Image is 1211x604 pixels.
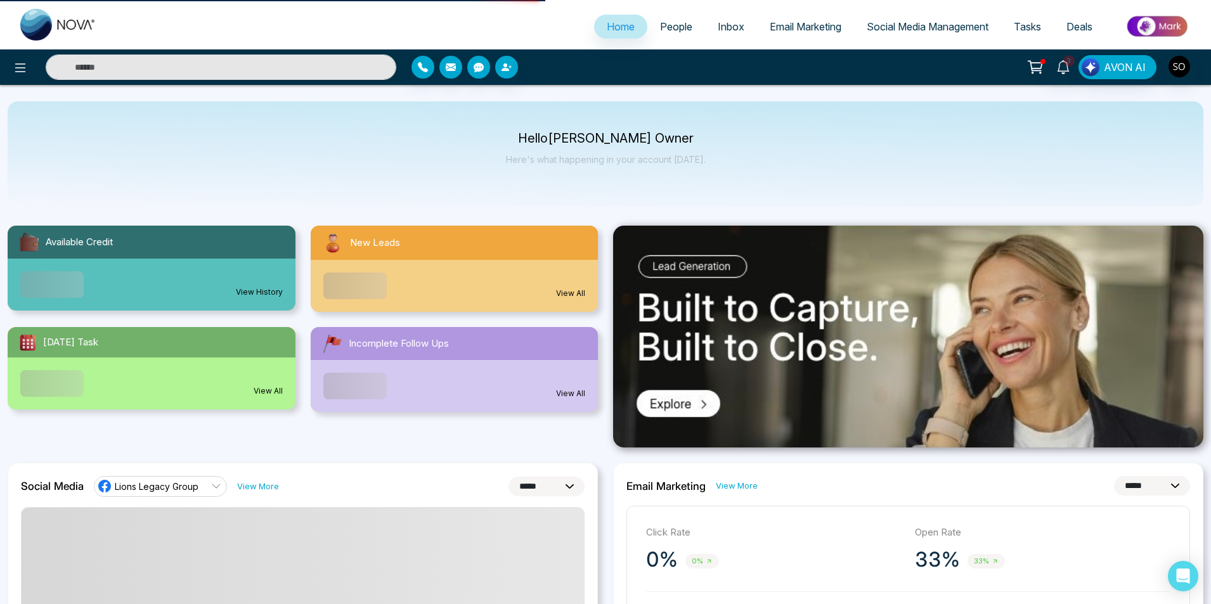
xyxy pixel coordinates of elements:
[1048,55,1078,77] a: 3
[18,231,41,254] img: availableCredit.svg
[43,335,98,350] span: [DATE] Task
[1169,56,1190,77] img: User Avatar
[236,286,283,298] a: View History
[115,480,198,492] span: Lions Legacy Group
[915,547,960,572] p: 33%
[716,480,758,492] a: View More
[968,554,1005,569] span: 33%
[254,385,283,397] a: View All
[705,15,757,39] a: Inbox
[626,480,706,492] h2: Email Marketing
[20,9,96,41] img: Nova CRM Logo
[594,15,647,39] a: Home
[915,525,1171,540] p: Open Rate
[718,20,744,33] span: Inbox
[303,226,606,312] a: New LeadsView All
[506,133,706,144] p: Hello [PERSON_NAME] Owner
[757,15,854,39] a: Email Marketing
[1054,15,1105,39] a: Deals
[350,236,400,250] span: New Leads
[303,327,606,412] a: Incomplete Follow UpsView All
[646,547,678,572] p: 0%
[854,15,1001,39] a: Social Media Management
[46,235,113,250] span: Available Credit
[1104,60,1146,75] span: AVON AI
[1063,55,1075,67] span: 3
[1168,561,1198,591] div: Open Intercom Messenger
[647,15,705,39] a: People
[18,332,38,352] img: todayTask.svg
[660,20,692,33] span: People
[349,337,449,351] span: Incomplete Follow Ups
[1111,12,1203,41] img: Market-place.gif
[556,288,585,299] a: View All
[21,480,84,492] h2: Social Media
[556,388,585,399] a: View All
[321,332,344,355] img: followUps.svg
[1014,20,1041,33] span: Tasks
[1066,20,1092,33] span: Deals
[607,20,635,33] span: Home
[1082,58,1099,76] img: Lead Flow
[237,480,279,492] a: View More
[1078,55,1156,79] button: AVON AI
[770,20,841,33] span: Email Marketing
[613,226,1203,447] img: .
[867,20,988,33] span: Social Media Management
[1001,15,1054,39] a: Tasks
[685,554,719,569] span: 0%
[646,525,902,540] p: Click Rate
[506,154,706,165] p: Here's what happening in your account [DATE].
[321,231,345,255] img: newLeads.svg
